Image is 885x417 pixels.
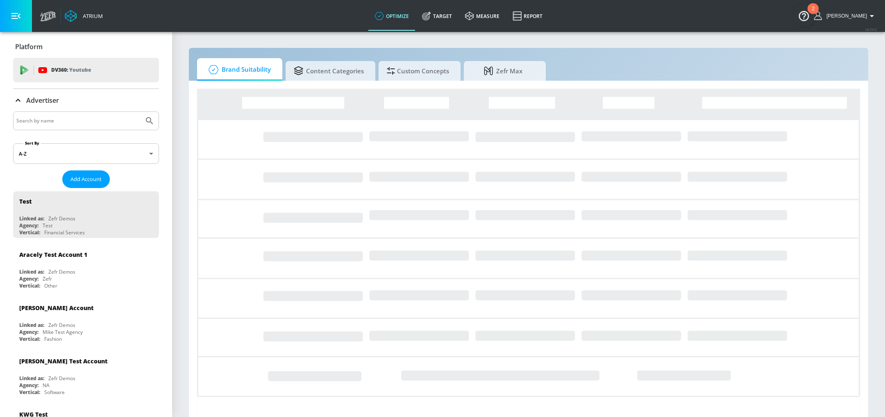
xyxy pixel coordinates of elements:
button: Add Account [62,170,110,188]
div: Agency: [19,329,39,335]
div: Advertiser [13,89,159,112]
span: v 4.24.0 [865,27,877,32]
div: Aracely Test Account 1Linked as:Zefr DemosAgency:ZefrVertical:Other [13,245,159,291]
div: Linked as: [19,215,44,222]
button: Open Resource Center, 2 new notifications [792,4,815,27]
button: [PERSON_NAME] [814,11,877,21]
span: Content Categories [294,61,364,81]
div: Linked as: [19,322,44,329]
span: Add Account [70,175,102,184]
div: Zefr [43,275,52,282]
div: Test [19,197,32,205]
div: Financial Services [44,229,85,236]
p: Platform [15,42,43,51]
a: Target [415,1,458,31]
div: Agency: [19,275,39,282]
div: Mike Test Agency [43,329,83,335]
div: Fashion [44,335,62,342]
div: Linked as: [19,375,44,382]
div: TestLinked as:Zefr DemosAgency:TestVertical:Financial Services [13,191,159,238]
div: Vertical: [19,282,40,289]
div: DV360: Youtube [13,58,159,82]
div: Other [44,282,57,289]
a: Atrium [65,10,103,22]
a: optimize [368,1,415,31]
div: Linked as: [19,268,44,275]
label: Sort By [23,141,41,146]
span: login as: ashley.jan@zefr.com [823,13,867,19]
div: Software [44,389,65,396]
div: Test [43,222,52,229]
p: DV360: [51,66,91,75]
div: [PERSON_NAME] Account [19,304,93,312]
span: Zefr Max [472,61,534,81]
div: 2 [812,9,815,19]
div: Zefr Demos [48,322,75,329]
div: Platform [13,35,159,58]
div: A-Z [13,143,159,164]
div: [PERSON_NAME] Test Account [19,357,107,365]
div: Vertical: [19,389,40,396]
span: Custom Concepts [387,61,449,81]
div: Atrium [79,12,103,20]
div: Zefr Demos [48,375,75,382]
div: [PERSON_NAME] AccountLinked as:Zefr DemosAgency:Mike Test AgencyVertical:Fashion [13,298,159,344]
div: Zefr Demos [48,215,75,222]
div: Vertical: [19,229,40,236]
div: Vertical: [19,335,40,342]
div: Agency: [19,382,39,389]
div: Zefr Demos [48,268,75,275]
input: Search by name [16,116,141,126]
p: Advertiser [26,96,59,105]
div: Agency: [19,222,39,229]
p: Youtube [69,66,91,74]
div: NA [43,382,50,389]
span: Brand Suitability [205,60,271,79]
div: Aracely Test Account 1 [19,251,87,258]
a: Report [506,1,549,31]
div: [PERSON_NAME] Test AccountLinked as:Zefr DemosAgency:NAVertical:Software [13,351,159,398]
a: measure [458,1,506,31]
